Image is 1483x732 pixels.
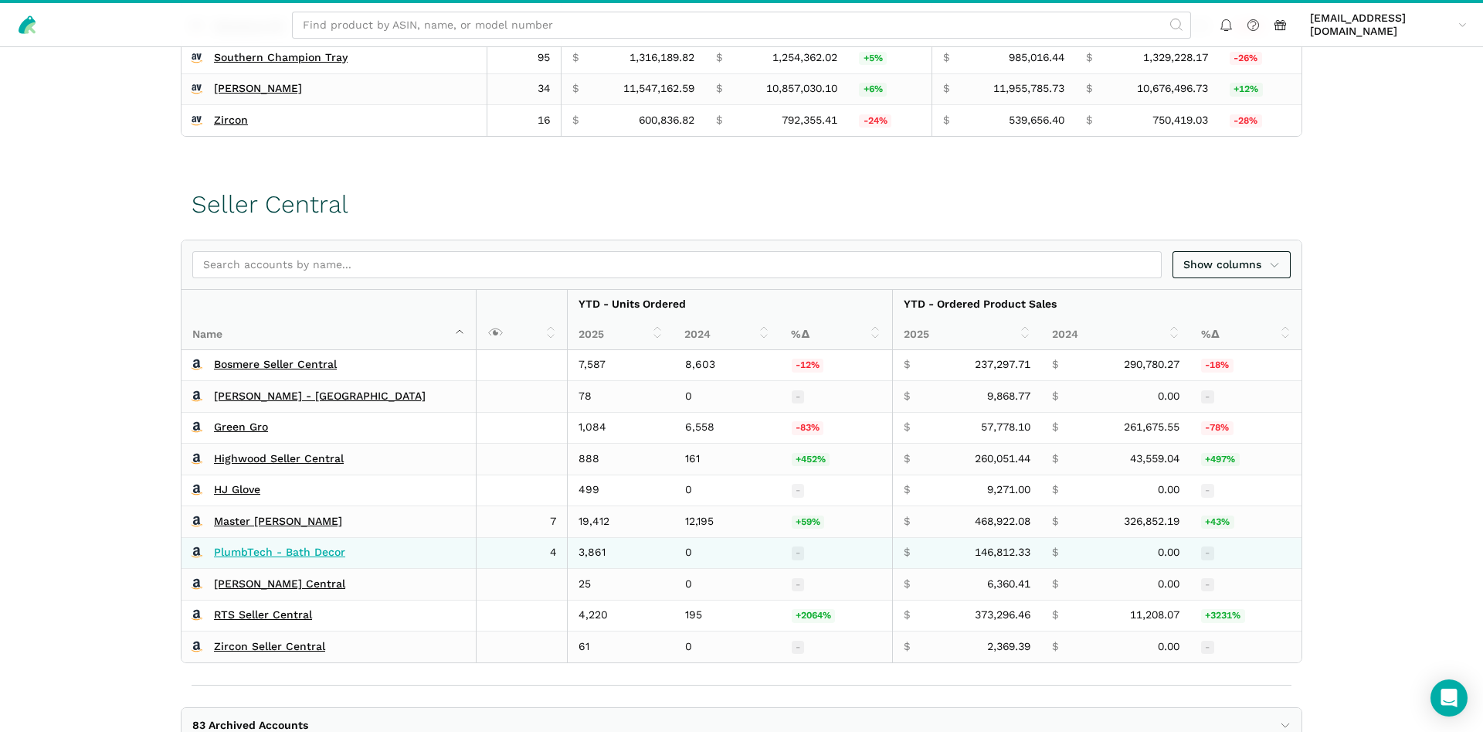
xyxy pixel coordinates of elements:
[192,251,1162,278] input: Search accounts by name...
[674,537,781,569] td: 0
[792,484,805,498] span: -
[1041,319,1190,349] th: 2024: activate to sort column ascending
[943,82,949,96] span: $
[1052,608,1058,622] span: $
[1310,12,1453,39] span: [EMAIL_ADDRESS][DOMAIN_NAME]
[1152,114,1208,128] span: 750,419.03
[716,82,722,96] span: $
[848,105,932,136] td: -24.17%
[792,546,805,560] span: -
[792,359,824,373] span: -12%
[716,114,722,128] span: $
[1190,632,1301,662] td: -
[975,546,1030,560] span: 146,812.33
[1190,350,1301,381] td: -18.39%
[477,290,568,350] th: : activate to sort column ascending
[781,632,893,662] td: -
[792,421,824,435] span: -83%
[674,569,781,601] td: 0
[639,114,694,128] span: 600,836.82
[781,381,893,413] td: -
[1143,51,1208,65] span: 1,329,228.17
[1183,257,1281,273] span: Show columns
[623,82,694,96] span: 11,547,162.59
[214,577,345,591] a: [PERSON_NAME] Central
[1158,640,1179,654] span: 0.00
[1219,105,1301,136] td: -28.09%
[568,350,674,381] td: 7,587
[487,73,562,105] td: 34
[214,51,348,65] a: Southern Champion Tray
[975,452,1030,466] span: 260,051.44
[904,577,910,591] span: $
[214,452,344,466] a: Highwood Seller Central
[568,444,674,475] td: 888
[904,608,910,622] span: $
[1130,452,1179,466] span: 43,559.04
[904,483,910,497] span: $
[674,350,781,381] td: 8,603
[1052,358,1058,372] span: $
[792,578,805,592] span: -
[674,444,781,475] td: 161
[792,390,805,404] span: -
[214,82,302,96] a: [PERSON_NAME]
[214,640,325,654] a: Zircon Seller Central
[1201,421,1234,435] span: -78%
[1430,679,1468,717] div: Open Intercom Messenger
[674,506,781,538] td: 12,195
[182,290,477,350] th: Name : activate to sort column descending
[987,640,1030,654] span: 2,369.39
[1190,444,1301,475] td: 497.01%
[1230,114,1262,128] span: -28%
[987,483,1030,497] span: 9,271.00
[1201,484,1214,498] span: -
[1052,546,1058,560] span: $
[1052,483,1058,497] span: $
[1052,452,1058,466] span: $
[1219,73,1301,105] td: 11.98%
[1172,251,1291,278] a: Show columns
[477,506,568,538] td: 7
[904,358,910,372] span: $
[214,390,426,403] a: [PERSON_NAME] - [GEOGRAPHIC_DATA]
[781,600,893,632] td: 2064.10%
[1190,412,1301,444] td: -77.92%
[568,632,674,662] td: 61
[1190,319,1301,349] th: %Δ: activate to sort column ascending
[477,537,568,569] td: 4
[1052,640,1058,654] span: $
[1201,578,1214,592] span: -
[1086,114,1092,128] span: $
[904,298,1057,310] strong: YTD - Ordered Product Sales
[487,105,562,136] td: 16
[1305,9,1472,41] a: [EMAIL_ADDRESS][DOMAIN_NAME]
[1130,608,1179,622] span: 11,208.07
[1190,475,1301,506] td: -
[892,319,1041,349] th: 2025: activate to sort column ascending
[1052,390,1058,403] span: $
[781,350,893,381] td: -11.81%
[1219,43,1301,74] td: -25.90%
[993,82,1064,96] span: 11,955,785.73
[904,420,910,434] span: $
[981,420,1030,434] span: 57,778.10
[572,82,579,96] span: $
[214,420,268,434] a: Green Gro
[1158,483,1179,497] span: 0.00
[792,609,836,623] span: +2064%
[572,114,579,128] span: $
[1201,546,1214,560] span: -
[781,506,893,538] td: 59.18%
[859,114,891,128] span: -24%
[1190,600,1301,632] td: 3230.60%
[674,475,781,506] td: 0
[792,453,830,467] span: +452%
[943,51,949,65] span: $
[214,358,337,372] a: Bosmere Seller Central
[674,319,780,349] th: 2024: activate to sort column ascending
[1124,515,1179,529] span: 326,852.19
[568,569,674,601] td: 25
[674,632,781,662] td: 0
[859,83,887,97] span: +6%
